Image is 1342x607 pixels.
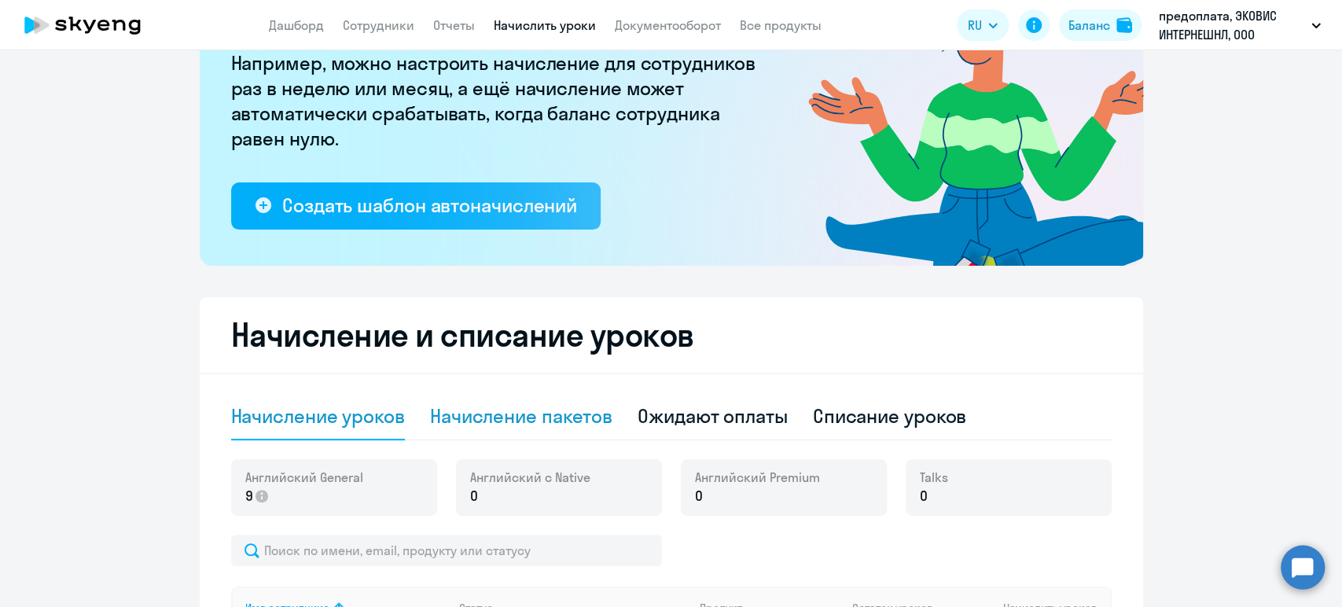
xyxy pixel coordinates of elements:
span: 0 [470,486,478,506]
div: Баланс [1068,16,1110,35]
div: Ожидают оплаты [638,403,788,429]
span: Английский с Native [470,469,590,486]
a: Начислить уроки [494,17,596,33]
button: предоплата, ЭКОВИС ИНТЕРНЕШНЛ, ООО [1151,6,1329,44]
span: 0 [920,486,928,506]
span: 9 [245,486,253,506]
div: Начисление пакетов [430,403,612,429]
a: Документооборот [615,17,721,33]
button: Балансbalance [1059,9,1142,41]
div: Создать шаблон автоначислений [282,193,577,218]
h2: Начисление и списание уроков [231,316,1112,354]
span: RU [968,16,982,35]
a: Дашборд [269,17,324,33]
p: [PERSON_NAME] больше не придётся начислять вручную. Например, можно настроить начисление для сотр... [231,25,766,151]
a: Все продукты [740,17,822,33]
a: Отчеты [433,17,475,33]
button: RU [957,9,1009,41]
input: Поиск по имени, email, продукту или статусу [231,535,662,566]
div: Списание уроков [813,403,967,429]
span: Английский General [245,469,363,486]
span: Talks [920,469,948,486]
span: 0 [695,486,703,506]
span: Английский Premium [695,469,820,486]
div: Начисление уроков [231,403,405,429]
img: balance [1116,17,1132,33]
button: Создать шаблон автоначислений [231,182,601,230]
a: Сотрудники [343,17,414,33]
p: предоплата, ЭКОВИС ИНТЕРНЕШНЛ, ООО [1159,6,1305,44]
